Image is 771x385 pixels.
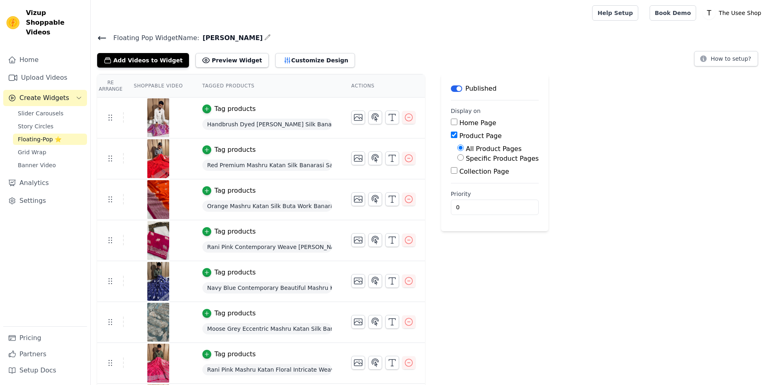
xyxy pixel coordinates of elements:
[3,175,87,191] a: Analytics
[215,145,256,155] div: Tag products
[18,161,56,169] span: Banner Video
[3,346,87,362] a: Partners
[459,132,502,140] label: Product Page
[351,111,365,124] button: Change Thumbnail
[202,349,256,359] button: Tag products
[6,16,19,29] img: Vizup
[466,155,539,162] label: Specific Product Pages
[466,145,522,153] label: All Product Pages
[107,33,199,43] span: Floating Pop Widget Name:
[147,98,170,137] img: reel-preview-usee-shop-app.myshopify.com-3709910392140582769_55472757453.jpeg
[342,74,425,98] th: Actions
[18,148,46,156] span: Grid Wrap
[13,121,87,132] a: Story Circles
[3,330,87,346] a: Pricing
[215,308,256,318] div: Tag products
[202,160,332,171] span: Red Premium Mashru Katan Silk Banarasi Saree
[147,344,170,383] img: vizup-images-87b1.jpg
[13,147,87,158] a: Grid Wrap
[215,349,256,359] div: Tag products
[202,241,332,253] span: Rani Pink Contemporary Weave [PERSON_NAME] Silk Saree
[147,180,170,219] img: vizup-images-659a.jpg
[202,268,256,277] button: Tag products
[351,233,365,247] button: Change Thumbnail
[13,160,87,171] a: Banner Video
[18,109,64,117] span: Slider Carousels
[215,268,256,277] div: Tag products
[13,108,87,119] a: Slider Carousels
[202,186,256,196] button: Tag products
[716,6,765,20] p: The Usee Shop
[3,52,87,68] a: Home
[351,315,365,329] button: Change Thumbnail
[199,33,263,43] span: [PERSON_NAME]
[650,5,696,21] a: Book Demo
[202,200,332,212] span: Orange Mashru Katan Silk Buta Work Banarasi Saree
[275,53,355,68] button: Customize Design
[3,362,87,379] a: Setup Docs
[19,93,69,103] span: Create Widgets
[147,139,170,178] img: vizup-images-416f.jpg
[694,57,758,64] a: How to setup?
[3,90,87,106] button: Create Widgets
[202,308,256,318] button: Tag products
[124,74,192,98] th: Shoppable Video
[13,134,87,145] a: Floating-Pop ⭐
[202,282,332,294] span: Navy Blue Contemporary Beautiful Mashru Katan Silk Saree
[193,74,342,98] th: Tagged Products
[451,107,481,115] legend: Display on
[592,5,638,21] a: Help Setup
[147,221,170,260] img: vizup-images-dea8.jpg
[3,193,87,209] a: Settings
[694,51,758,66] button: How to setup?
[264,32,271,43] div: Edit Name
[202,323,332,334] span: Moose Grey Eccentric Mashru Katan Silk Banarasi Saree
[351,274,365,288] button: Change Thumbnail
[459,168,509,175] label: Collection Page
[351,356,365,370] button: Change Thumbnail
[465,84,497,94] p: Published
[18,135,62,143] span: Floating-Pop ⭐
[459,119,496,127] label: Home Page
[202,104,256,114] button: Tag products
[97,74,124,98] th: Re Arrange
[147,262,170,301] img: vizup-images-2f15.jpg
[451,190,539,198] label: Priority
[215,104,256,114] div: Tag products
[703,6,765,20] button: T The Usee Shop
[97,53,189,68] button: Add Videos to Widget
[707,9,712,17] text: T
[26,8,84,37] span: Vizup Shoppable Videos
[202,145,256,155] button: Tag products
[215,186,256,196] div: Tag products
[202,364,332,375] span: Rani Pink Mashru Katan Floral Intricate Weave Silk Saree
[215,227,256,236] div: Tag products
[202,227,256,236] button: Tag products
[3,70,87,86] a: Upload Videos
[351,192,365,206] button: Change Thumbnail
[202,119,332,130] span: Handbrush Dyed [PERSON_NAME] Silk Banarasi Saree in [GEOGRAPHIC_DATA]
[147,303,170,342] img: vizup-images-43e7.jpg
[18,122,53,130] span: Story Circles
[195,53,268,68] button: Preview Widget
[351,151,365,165] button: Change Thumbnail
